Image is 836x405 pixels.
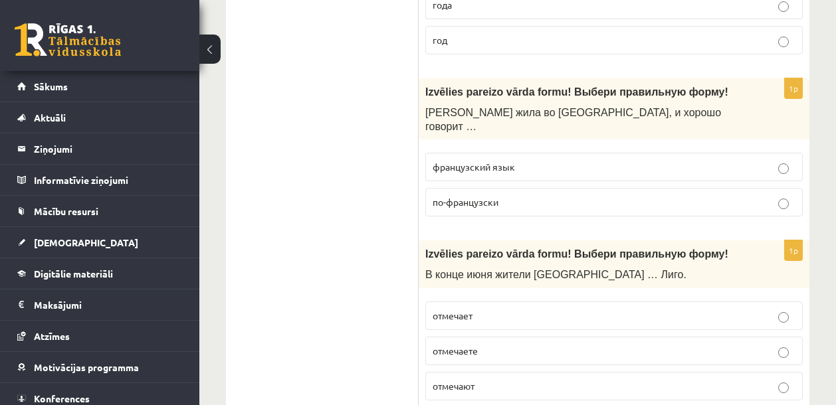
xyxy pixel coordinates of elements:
legend: Informatīvie ziņojumi [34,165,183,195]
span: отмечают [433,380,474,392]
a: Informatīvie ziņojumi [17,165,183,195]
a: Mācību resursi [17,196,183,226]
input: отмечают [778,382,789,393]
span: Atzīmes [34,330,70,342]
input: года [778,1,789,12]
a: Motivācijas programma [17,352,183,382]
a: [DEMOGRAPHIC_DATA] [17,227,183,258]
a: Maksājumi [17,289,183,320]
span: по-французски [433,196,498,208]
legend: Maksājumi [34,289,183,320]
a: Ziņojumi [17,133,183,164]
a: Atzīmes [17,321,183,351]
span: отмечает [433,309,472,321]
span: Izvēlies pareizo vārda formu! Выбери правильную форму! [425,86,728,98]
span: Sākums [34,80,68,92]
span: Izvēlies pareizo vārda formu! Выбери правильную форму! [425,248,728,260]
span: французский язык [433,161,515,173]
a: Rīgas 1. Tālmācības vidusskola [15,23,121,56]
span: [PERSON_NAME] жила во [GEOGRAPHIC_DATA], и хорошо говорит … [425,107,721,132]
span: Aktuāli [34,112,66,123]
input: по-французски [778,199,789,209]
a: Aktuāli [17,102,183,133]
input: отмечает [778,312,789,323]
p: 1p [784,240,803,261]
input: французский язык [778,163,789,174]
a: Digitālie materiāli [17,258,183,289]
span: Motivācijas programma [34,361,139,373]
span: В конце июня жители [GEOGRAPHIC_DATA] … Лиго. [425,269,686,280]
input: год [778,37,789,47]
span: Mācību resursi [34,205,98,217]
span: год [433,34,447,46]
p: 1p [784,78,803,99]
span: [DEMOGRAPHIC_DATA] [34,236,138,248]
input: отмечаете [778,347,789,358]
a: Sākums [17,71,183,102]
span: отмечаете [433,345,478,357]
span: Digitālie materiāli [34,268,113,280]
span: Konferences [34,392,90,404]
legend: Ziņojumi [34,133,183,164]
